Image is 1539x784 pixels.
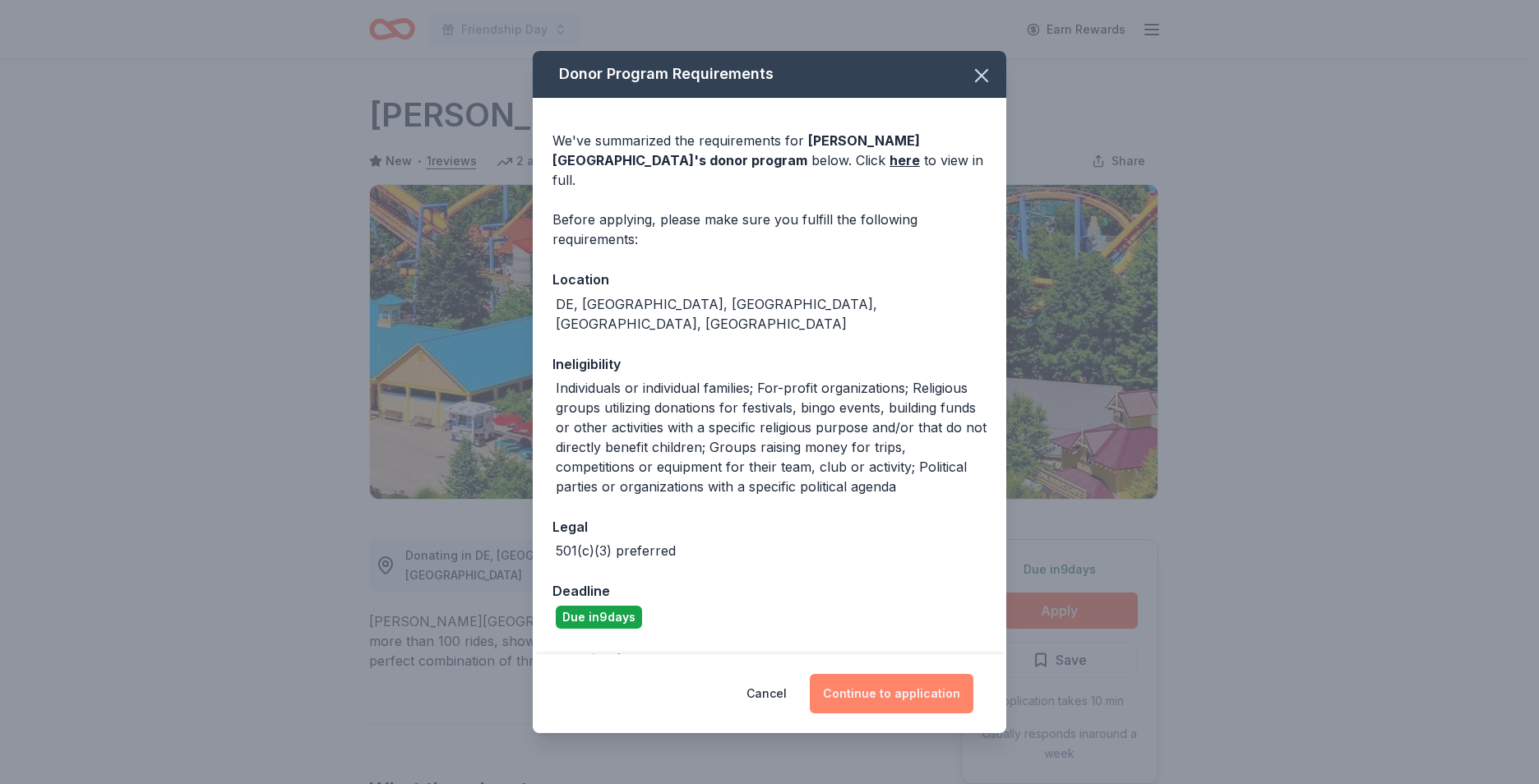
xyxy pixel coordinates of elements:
button: Continue to application [810,674,973,713]
div: Legal [552,516,987,537]
div: We've summarized the requirements for below. Click to view in full. [552,131,987,190]
div: Individuals or individual families; For-profit organizations; Religious groups utilizing donation... [556,378,987,496]
div: Due in 9 days [556,606,642,629]
a: here [890,150,920,170]
div: Before applying, please make sure you fulfill the following requirements: [552,210,987,249]
div: Ineligibility [552,353,987,375]
div: DE, [GEOGRAPHIC_DATA], [GEOGRAPHIC_DATA], [GEOGRAPHIC_DATA], [GEOGRAPHIC_DATA] [556,294,987,334]
div: 501(c)(3) preferred [556,541,676,560]
div: Donation frequency [552,648,987,670]
div: Deadline [552,580,987,602]
div: Location [552,269,987,290]
div: Donor Program Requirements [533,51,1006,98]
button: Cancel [746,674,787,713]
